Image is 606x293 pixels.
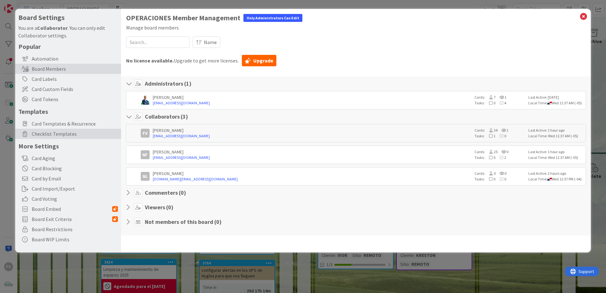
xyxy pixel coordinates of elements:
h5: Templates [18,107,118,115]
span: Support [13,1,29,9]
span: Card Custom Fields [32,85,118,93]
div: Manage board members [126,24,586,31]
div: Tasks: [474,155,525,160]
div: Local Time: Wed 11:37 AM (-05) [528,100,584,106]
div: Cards: [474,171,525,176]
span: 0 [485,177,495,181]
span: 7 [485,95,496,100]
div: NF [141,150,150,159]
span: Upgrade to get more licenses. [126,57,239,64]
div: [PERSON_NAME] [153,171,471,176]
div: Board WIP Limits [15,234,121,244]
h4: Viewers [145,204,173,211]
span: Card Voting [32,195,118,203]
div: Tasks: [474,176,525,182]
h5: More Settings [18,142,118,150]
h4: Board Settings [18,14,118,22]
span: Card Tokens [32,95,118,103]
div: Local Time: Wed 11:37 AM (-05) [528,133,584,139]
div: Card Aging [15,153,121,163]
div: FV [141,129,150,138]
span: 0 [495,133,506,138]
div: Last Active: [DATE] [528,94,584,100]
div: Only Administrators Can Edit [243,14,302,22]
b: Collaborator [37,25,68,31]
img: GA [141,96,150,105]
div: Last Active: 1 hour ago [528,127,584,133]
h4: Commenters [145,189,186,196]
a: [EMAIL_ADDRESS][DOMAIN_NAME] [153,100,471,106]
a: [EMAIL_ADDRESS][DOMAIN_NAME] [153,133,471,139]
div: NL [141,172,150,181]
div: Card Labels [15,74,121,84]
span: 1 [485,133,495,138]
span: Card by Email [32,175,118,182]
span: Board Restrictions [32,225,118,233]
span: ( 1 ) [184,80,191,87]
img: pa.png [547,101,551,105]
div: Last Active: 2 hours ago [528,171,584,176]
span: ( 0 ) [214,218,222,225]
span: 0 [498,149,508,154]
a: [DOMAIN_NAME][EMAIL_ADDRESS][DOMAIN_NAME] [153,176,471,182]
a: [EMAIL_ADDRESS][DOMAIN_NAME] [153,155,471,160]
b: No license available. [126,57,174,64]
h4: Not members of this board [145,218,222,225]
span: Checklist Templates [32,130,118,138]
div: Last Active: 1 hour ago [528,149,584,155]
span: Board Exit Criteria [32,215,112,223]
h5: Popular [18,42,118,50]
span: 1 [498,128,508,133]
div: Cards: [474,127,525,133]
span: 1 [496,95,506,100]
span: Board Embed [32,205,112,213]
div: Local Time: Wed 12:37 PM (-04) [528,176,584,182]
div: [PERSON_NAME] [153,149,471,155]
span: 34 [485,128,498,133]
h4: Administrators [145,80,191,87]
div: Local Time: Wed 11:37 AM (-05) [528,155,584,160]
div: Tasks: [474,100,525,106]
span: ( 3 ) [181,113,188,120]
div: Board Members [15,64,121,74]
span: 4 [495,101,506,105]
span: 0 [485,155,495,160]
span: ( 0 ) [179,189,186,196]
span: 2 [495,155,506,160]
a: Upgrade [242,55,276,66]
span: 25 [485,149,498,154]
h1: OPERACIONES Member Management [126,14,586,22]
div: [PERSON_NAME] [153,127,471,133]
div: Card Import/Export [15,184,121,194]
span: 0 [495,177,506,181]
span: Card Templates & Recurrence [32,120,118,127]
span: Name [204,38,217,46]
input: Search... [126,36,190,48]
h4: Collaborators [145,113,188,120]
div: Automation [15,54,121,64]
span: 0 [485,171,496,176]
img: pa.png [547,178,551,181]
div: Cards: [474,149,525,155]
div: You are a . You can only edit Collaborator settings. [18,24,118,39]
span: ( 0 ) [166,204,173,211]
div: [PERSON_NAME] [153,94,471,100]
button: Name [193,36,220,48]
span: 0 [485,101,495,105]
div: Tasks: [474,133,525,139]
span: 0 [496,171,506,176]
div: Card Blocking [15,163,121,173]
div: Cards: [474,94,525,100]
